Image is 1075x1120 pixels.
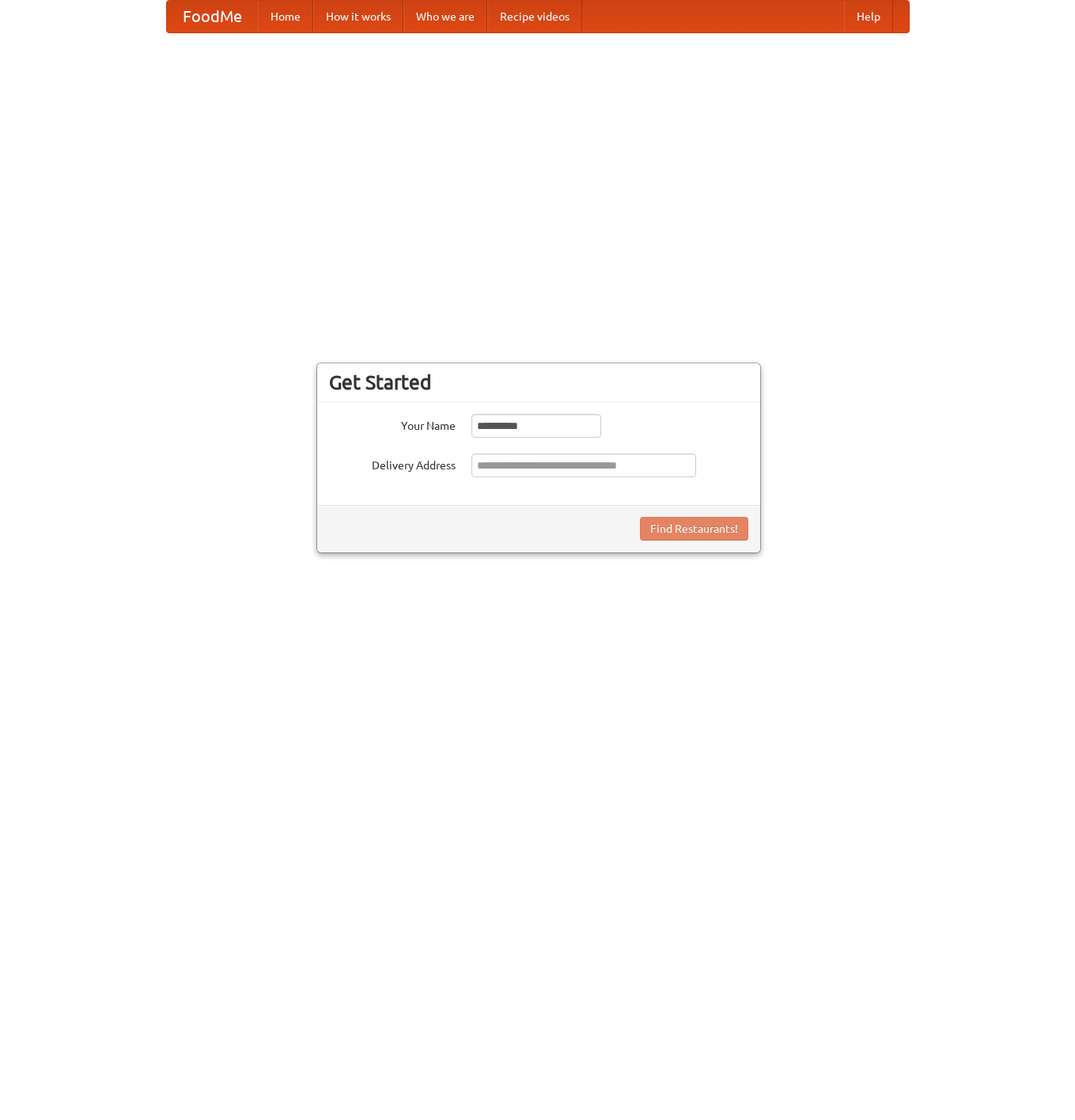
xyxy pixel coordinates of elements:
a: Home [258,1,313,32]
h3: Get Started [329,370,748,394]
button: Find Restaurants! [640,517,748,541]
a: Help [844,1,893,32]
a: How it works [313,1,403,32]
a: FoodMe [167,1,258,32]
a: Who we are [403,1,487,32]
a: Recipe videos [487,1,582,32]
label: Your Name [329,414,456,434]
label: Delivery Address [329,454,456,473]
